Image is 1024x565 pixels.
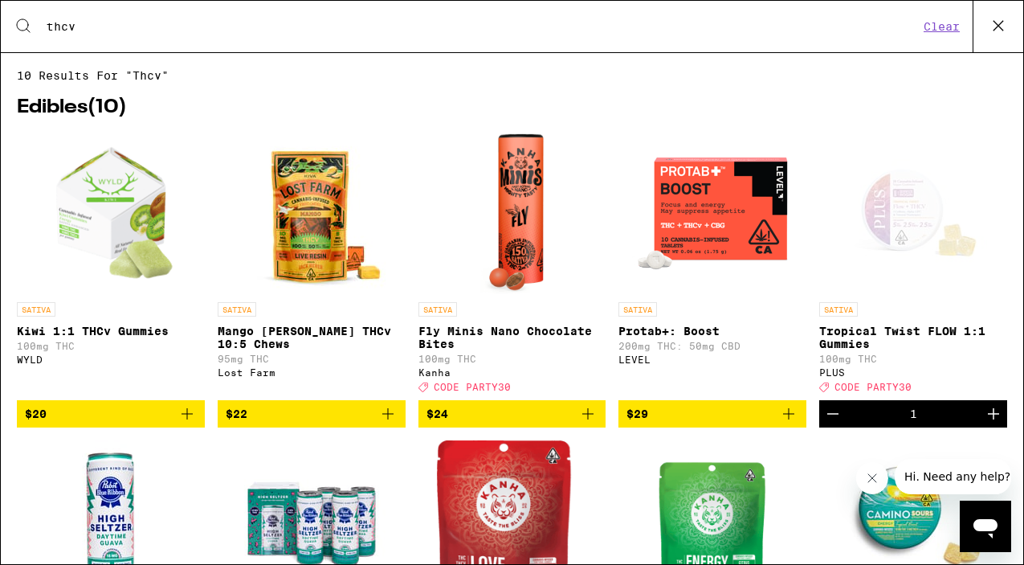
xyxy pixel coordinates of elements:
span: 10 results for "thcv" [17,69,1007,82]
img: LEVEL - Protab+: Boost [632,133,793,294]
span: CODE PARTY30 [434,382,511,392]
p: SATIVA [17,302,55,317]
input: Search for products & categories [46,19,919,34]
p: Tropical Twist FLOW 1:1 Gummies [819,325,1007,350]
iframe: Message from company [895,459,1011,494]
span: $29 [626,407,648,420]
button: Add to bag [17,400,205,428]
a: Open page for Tropical Twist FLOW 1:1 Gummies from PLUS [819,133,1007,400]
p: SATIVA [618,302,657,317]
span: $20 [25,407,47,420]
button: Add to bag [418,400,606,428]
p: Fly Minis Nano Chocolate Bites [418,325,606,350]
div: 1 [910,407,917,420]
button: Add to bag [218,400,406,428]
a: Open page for Mango Jack Herer THCv 10:5 Chews from Lost Farm [218,133,406,400]
button: Clear [919,19,965,34]
div: LEVEL [618,354,806,365]
p: Mango [PERSON_NAME] THCv 10:5 Chews [218,325,406,350]
span: CODE PARTY30 [834,382,912,392]
p: SATIVA [819,302,858,317]
img: WYLD - Kiwi 1:1 THCv Gummies [32,133,189,294]
iframe: Button to launch messaging window [960,501,1011,552]
img: Kanha - Fly Minis Nano Chocolate Bites [480,133,543,294]
p: 100mg THC [819,354,1007,364]
a: Open page for Protab+: Boost from LEVEL [618,133,806,400]
p: 100mg THC [17,341,205,351]
a: Open page for Fly Minis Nano Chocolate Bites from Kanha [418,133,606,400]
div: Kanha [418,367,606,378]
p: Kiwi 1:1 THCv Gummies [17,325,205,338]
p: Protab+: Boost [618,325,806,338]
p: 100mg THC [418,354,606,364]
p: SATIVA [418,302,457,317]
button: Add to bag [618,400,806,428]
a: Open page for Kiwi 1:1 THCv Gummies from WYLD [17,133,205,400]
h2: Edibles ( 10 ) [17,98,1007,117]
span: $22 [226,407,247,420]
div: WYLD [17,354,205,365]
p: 200mg THC: 50mg CBD [618,341,806,351]
p: 95mg THC [218,354,406,364]
img: Lost Farm - Mango Jack Herer THCv 10:5 Chews [231,133,392,294]
button: Decrement [819,400,847,428]
span: $24 [426,407,448,420]
p: SATIVA [218,302,256,317]
iframe: Close message [856,462,888,494]
div: Lost Farm [218,367,406,378]
button: Increment [980,400,1007,428]
div: PLUS [819,367,1007,378]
